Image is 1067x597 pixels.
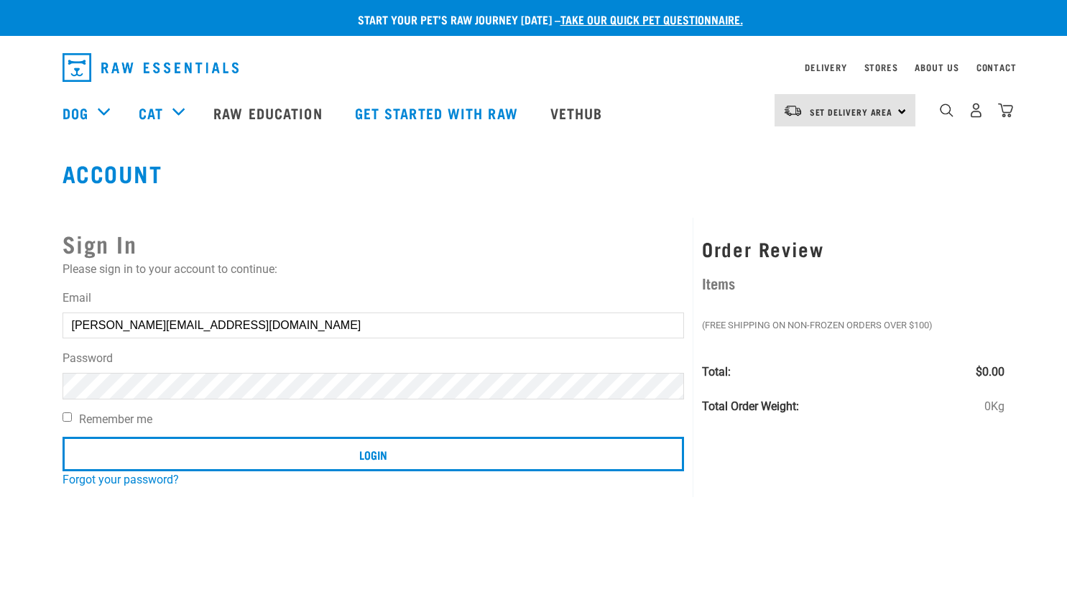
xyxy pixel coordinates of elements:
[63,313,685,338] input: email@site.com
[63,261,685,278] p: Please sign in to your account to continue:
[63,226,685,261] h2: Sign In
[51,47,1017,88] nav: dropdown navigation
[805,65,846,70] a: Delivery
[560,16,743,22] a: take our quick pet questionnaire.
[702,365,731,379] strong: Total:
[536,84,621,142] a: Vethub
[63,437,685,471] input: Login
[63,350,685,367] label: Password
[63,160,1005,186] h1: Account
[702,238,1004,260] h3: Order Review
[702,399,799,413] strong: Total Order Weight:
[969,103,984,118] img: user.png
[864,65,898,70] a: Stores
[63,411,685,428] label: Remember me
[341,84,536,142] a: Get started with Raw
[199,84,340,142] a: Raw Education
[984,398,1004,415] span: 0Kg
[702,272,1004,294] h4: Items
[976,65,1017,70] a: Contact
[702,318,1011,333] em: (Free Shipping on Non-Frozen orders over $100)
[63,412,72,422] input: Remember me
[810,109,893,114] span: Set Delivery Area
[998,103,1013,118] img: home-icon@2x.png
[976,364,1004,381] span: $0.00
[63,473,179,486] a: Forgot your password?
[63,102,88,124] a: Dog
[139,102,163,124] a: Cat
[63,290,685,307] label: Email
[915,65,959,70] a: About Us
[783,104,803,117] img: van-moving.png
[940,103,953,117] img: home-icon-1@2x.png
[63,53,239,82] img: Raw Essentials Logo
